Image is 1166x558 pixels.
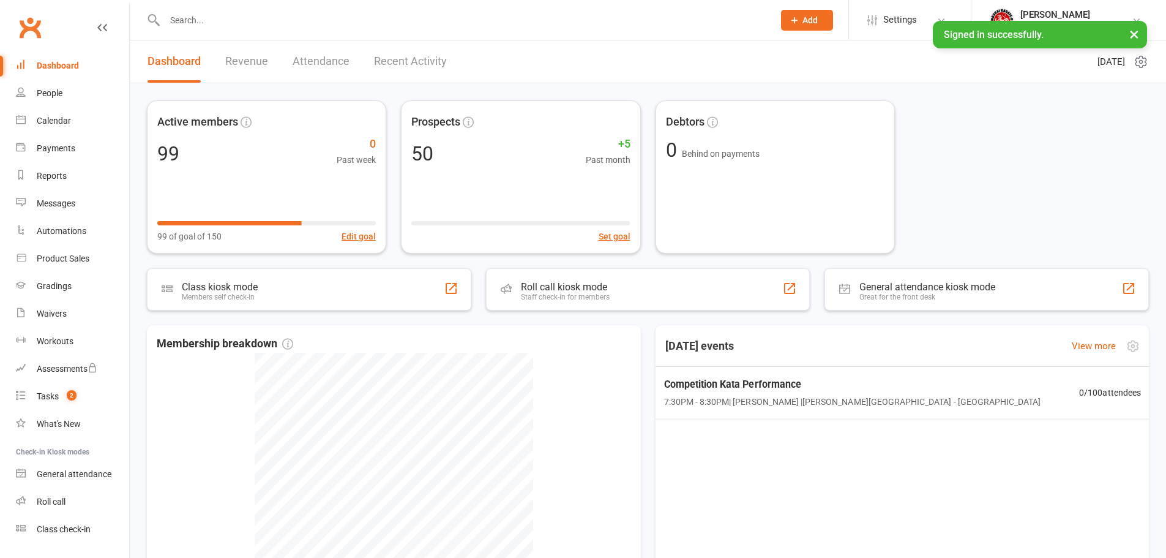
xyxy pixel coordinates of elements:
[16,516,129,543] a: Class kiosk mode
[16,80,129,107] a: People
[1020,20,1132,31] div: Jindokai Shotokan Karate-Do
[586,153,630,167] span: Past month
[161,12,765,29] input: Search...
[666,138,682,162] span: 0
[781,10,833,31] button: Add
[16,383,129,410] a: Tasks 2
[16,217,129,245] a: Automations
[37,88,62,98] div: People
[67,390,77,401] span: 2
[599,230,630,243] button: Set goal
[37,336,73,346] div: Workouts
[157,144,179,164] div: 99
[663,394,1041,409] span: 7:30PM - 8:30PM | [PERSON_NAME] | [PERSON_NAME][GEOGRAPHIC_DATA] - [GEOGRAPHIC_DATA]
[521,281,610,293] div: Roll call kiosk mode
[16,245,129,273] a: Product Sales
[944,29,1044,40] span: Signed in successfully.
[37,116,71,126] div: Calendar
[225,40,268,83] a: Revenue
[37,254,89,263] div: Product Sales
[990,8,1014,32] img: thumb_image1661986740.png
[37,61,79,70] div: Dashboard
[37,171,67,181] div: Reports
[157,335,293,353] span: Membership breakdown
[37,198,75,208] div: Messages
[859,293,995,301] div: Great for the front desk
[1072,339,1116,353] a: View more
[16,488,129,516] a: Roll call
[16,190,129,217] a: Messages
[16,328,129,355] a: Workouts
[16,107,129,135] a: Calendar
[15,12,45,43] a: Clubworx
[1097,55,1125,69] span: [DATE]
[37,469,111,479] div: General attendance
[666,113,704,131] span: Debtors
[16,461,129,488] a: General attendance kiosk mode
[37,309,67,319] div: Waivers
[37,497,65,507] div: Roll call
[37,281,72,291] div: Gradings
[374,40,447,83] a: Recent Activity
[342,230,376,243] button: Edit goal
[337,153,376,167] span: Past week
[859,281,995,293] div: General attendance kiosk mode
[663,377,1041,393] span: Competition Kata Performance
[37,524,91,534] div: Class check-in
[802,15,818,25] span: Add
[16,410,129,438] a: What's New
[16,162,129,190] a: Reports
[37,419,81,429] div: What's New
[16,135,129,162] a: Payments
[411,144,433,164] div: 50
[37,226,86,236] div: Automations
[586,135,630,153] span: +5
[37,364,97,374] div: Assessments
[37,391,59,401] div: Tasks
[16,355,129,383] a: Assessments
[293,40,349,83] a: Attendance
[16,300,129,328] a: Waivers
[521,293,610,301] div: Staff check-in for members
[883,6,917,34] span: Settings
[16,273,129,300] a: Gradings
[1020,9,1132,20] div: [PERSON_NAME]
[37,143,75,153] div: Payments
[182,281,258,293] div: Class kiosk mode
[411,113,460,131] span: Prospects
[182,293,258,301] div: Members self check-in
[656,335,744,357] h3: [DATE] events
[148,40,201,83] a: Dashboard
[682,149,760,159] span: Behind on payments
[1079,386,1141,400] span: 0 / 100 attendees
[157,230,222,243] span: 99 of goal of 150
[337,135,376,153] span: 0
[16,52,129,80] a: Dashboard
[157,113,238,131] span: Active members
[1123,21,1145,47] button: ×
